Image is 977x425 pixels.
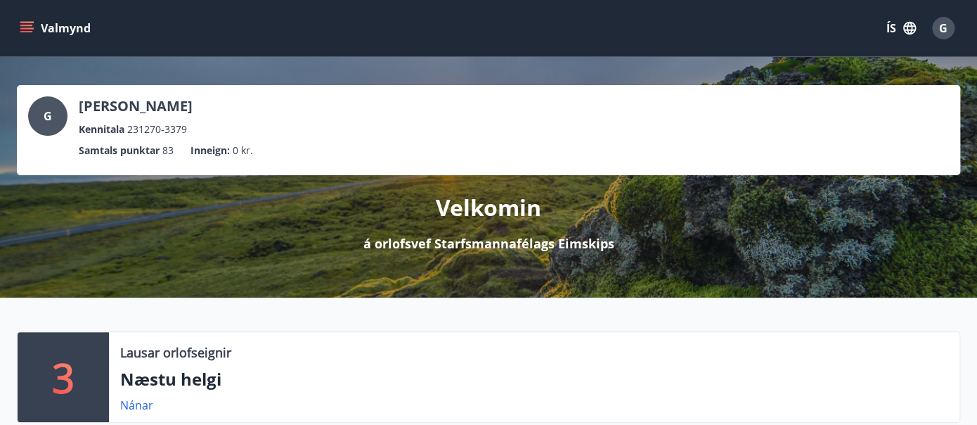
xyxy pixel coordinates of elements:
[79,96,193,116] p: [PERSON_NAME]
[162,143,174,158] span: 83
[17,15,96,41] button: menu
[44,108,52,124] span: G
[190,143,230,158] p: Inneign :
[436,192,541,223] p: Velkomin
[120,343,231,362] p: Lausar orlofseignir
[79,143,160,158] p: Samtals punktar
[926,11,960,45] button: G
[120,367,948,391] p: Næstu helgi
[879,15,924,41] button: ÍS
[939,20,947,36] span: G
[363,234,614,253] p: á orlofsvef Starfsmannafélags Eimskips
[233,143,253,158] span: 0 kr.
[79,122,124,137] p: Kennitala
[52,350,75,404] p: 3
[120,398,153,413] a: Nánar
[127,122,187,137] span: 231270-3379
